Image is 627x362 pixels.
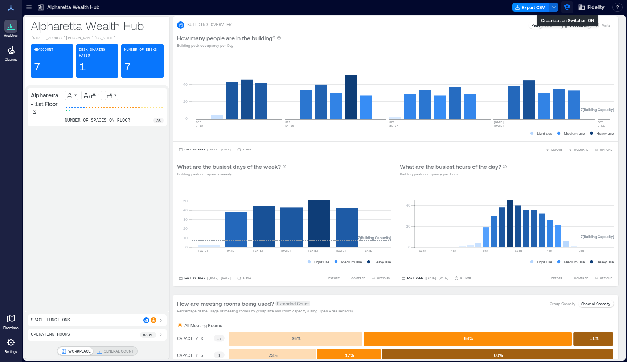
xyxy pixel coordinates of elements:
[280,249,291,252] text: [DATE]
[551,147,562,152] span: EXPORT
[269,353,278,358] text: 23 %
[196,121,201,124] text: SEP
[581,301,610,306] p: Show all Capacity
[579,249,584,252] text: 8pm
[341,259,362,265] p: Medium use
[177,337,203,342] text: CAPACITY 3
[314,259,329,265] p: Light use
[308,249,319,252] text: [DATE]
[198,249,208,252] text: [DATE]
[400,162,501,171] p: What are the busiest hours of the day?
[602,22,610,28] p: Visits
[321,274,341,282] button: EXPORT
[2,17,20,40] a: Analytics
[600,147,612,152] span: OPTIONS
[336,249,346,252] text: [DATE]
[590,336,599,341] text: 11 %
[31,317,70,323] p: Space Functions
[363,249,374,252] text: [DATE]
[598,121,603,124] text: OCT
[177,146,233,153] button: Last 90 Days |[DATE]-[DATE]
[1,310,21,332] a: Floorplans
[31,91,62,108] p: Alpharetta - 1st Floor
[184,322,222,328] p: All Meeting Rooms
[98,93,100,98] p: 1
[600,276,612,280] span: OPTIONS
[406,203,410,207] tspan: 40
[593,274,614,282] button: OPTIONS
[544,146,564,153] button: EXPORT
[68,348,91,354] p: WORKPLACE
[547,249,552,252] text: 4pm
[512,3,549,12] button: Export CSV
[243,147,251,152] p: 1 Day
[177,308,353,314] p: Percentage of the usage of meeting rooms by group size and room capacity (using Open Area sensors)
[370,274,391,282] button: OPTIONS
[185,116,188,121] tspan: 0
[494,353,503,358] text: 60 %
[183,236,188,240] tspan: 10
[587,4,605,11] span: Fidelity
[79,60,86,75] p: 1
[460,276,471,280] p: 1 Hour
[406,224,410,228] tspan: 20
[196,124,203,127] text: 7-13
[275,301,310,306] span: Extended Count
[464,336,473,341] text: 54 %
[344,274,367,282] button: COMPARE
[183,99,188,103] tspan: 20
[89,93,90,98] p: /
[253,249,263,252] text: [DATE]
[124,60,131,75] p: 7
[177,42,281,48] p: Building peak occupancy per Day
[183,199,188,203] tspan: 50
[5,57,17,62] p: Cleaning
[574,147,588,152] span: COMPARE
[285,121,291,124] text: SEP
[345,353,354,358] text: 17 %
[374,259,391,265] p: Heavy use
[545,22,552,28] p: Avg
[177,274,233,282] button: Last 90 Days |[DATE]-[DATE]
[34,60,41,75] p: 7
[567,146,590,153] button: COMPARE
[177,34,275,42] p: How many people are in the building?
[400,171,507,177] p: Building peak occupancy per Hour
[2,334,20,356] a: Settings
[34,47,53,53] p: Headcount
[177,299,274,308] p: How are meeting rooms being used?
[493,121,504,124] text: [DATE]
[389,124,398,127] text: 21-27
[598,124,605,127] text: 5-11
[65,118,130,123] p: number of spaces on floor
[551,276,562,280] span: EXPORT
[156,118,161,123] p: 36
[74,93,77,98] p: 7
[31,18,164,33] p: Alpharetta Wealth Hub
[544,274,564,282] button: EXPORT
[79,47,116,59] p: Desk-sharing ratio
[31,332,70,338] p: Operating Hours
[408,245,410,249] tspan: 0
[389,121,395,124] text: SEP
[104,348,134,354] p: GENERAL COUNT
[567,274,590,282] button: COMPARE
[183,82,188,86] tspan: 40
[177,171,287,177] p: Building peak occupancy weekly
[47,4,99,11] p: Alpharetta Wealth Hub
[3,326,19,330] p: Floorplans
[183,226,188,231] tspan: 20
[285,124,294,127] text: 14-20
[593,146,614,153] button: OPTIONS
[483,249,488,252] text: 8am
[537,130,552,136] p: Light use
[328,276,340,280] span: EXPORT
[185,245,188,249] tspan: 0
[597,130,614,136] p: Heavy use
[292,336,301,341] text: 35 %
[2,41,20,64] a: Cleaning
[243,276,251,280] p: 1 Day
[597,259,614,265] p: Heavy use
[124,47,157,53] p: Number of Desks
[5,350,17,354] p: Settings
